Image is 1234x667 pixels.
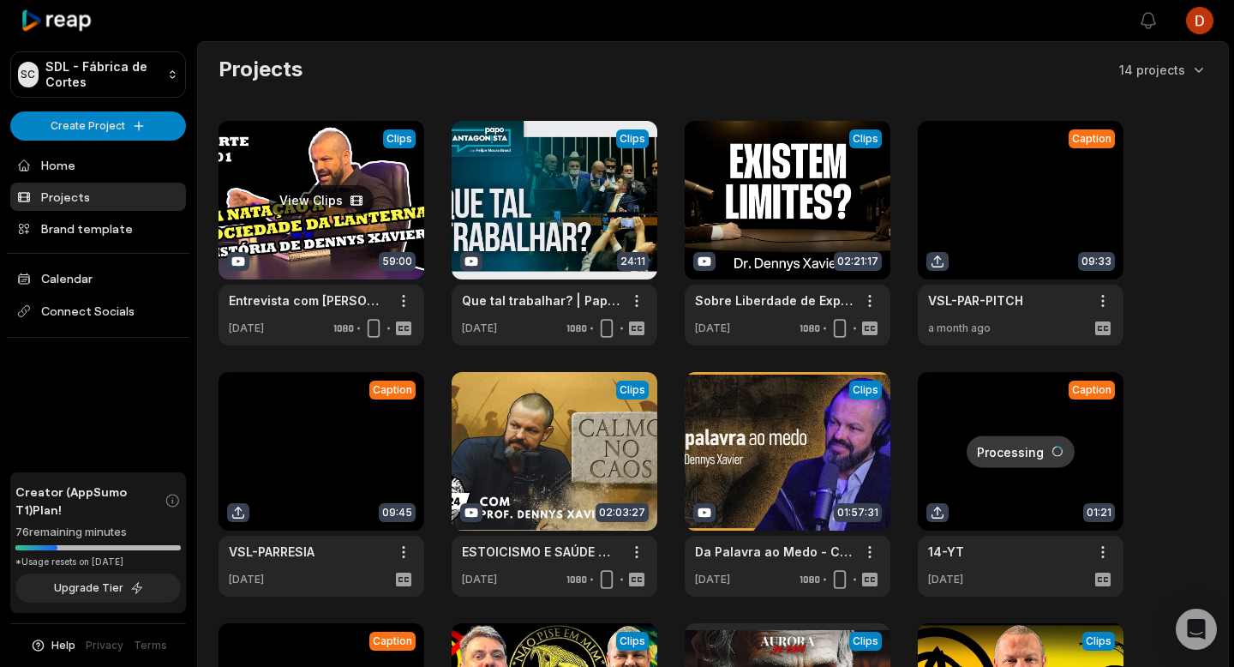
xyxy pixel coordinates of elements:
[86,638,123,653] a: Privacy
[18,62,39,87] div: SC
[15,524,181,541] div: 76 remaining minutes
[928,291,1023,309] a: VSL-PAR-PITCH
[928,543,964,561] a: 14-YT
[1176,609,1217,650] div: Open Intercom Messenger
[462,291,620,309] a: Que tal trabalhar? | Papo Antagonista com [PERSON_NAME] Brasil - [DATE]
[462,543,620,561] a: ESTOICISMO E SAÚDE MENTAL: Lições de Sabedoria Clássica com [PERSON_NAME] |Entre Costas PodcsatEp.24
[134,638,167,653] a: Terms
[695,291,853,309] a: Sobre Liberdade de Expressão - Dr. [PERSON_NAME] [Ep. 131]
[15,574,181,603] button: Upgrade Tier
[1119,61,1207,79] button: 14 projects
[10,214,186,243] a: Brand template
[51,638,75,653] span: Help
[219,56,303,83] h2: Projects
[15,556,181,568] div: *Usage resets on [DATE]
[10,183,186,211] a: Projects
[10,296,186,327] span: Connect Socials
[10,151,186,179] a: Home
[229,291,386,309] a: Entrevista com [PERSON_NAME] Pt. 01 - Liberdade e Política com [PERSON_NAME]
[15,483,165,519] span: Creator (AppSumo T1) Plan!
[695,543,853,561] a: Da Palavra ao Medo - Casos [PERSON_NAME] e Mc Poze - Com [PERSON_NAME]
[229,543,314,561] a: VSL-PARRESIA
[10,264,186,292] a: Calendar
[10,111,186,141] button: Create Project
[30,638,75,653] button: Help
[45,59,161,90] p: SDL - Fábrica de Cortes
